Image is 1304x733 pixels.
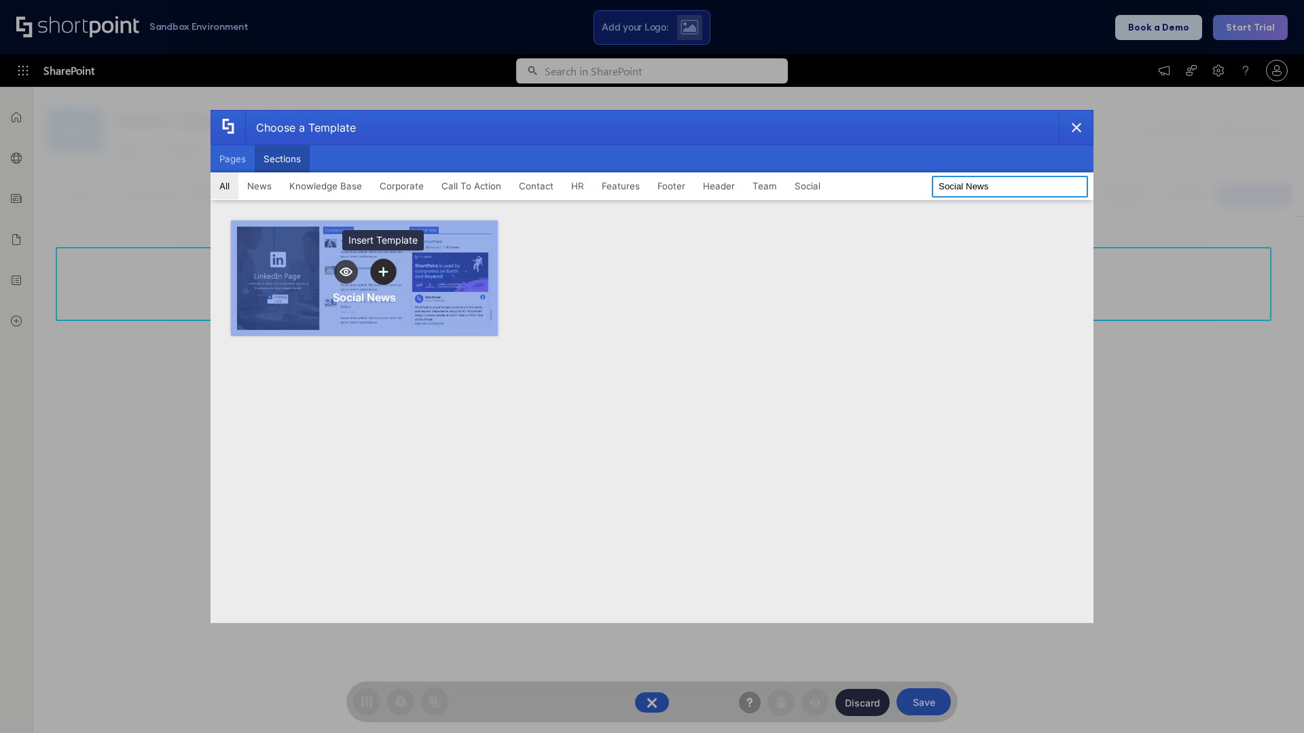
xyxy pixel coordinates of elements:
button: Social [786,172,829,200]
input: Search [932,176,1088,198]
button: Pages [211,145,255,172]
button: Corporate [371,172,433,200]
button: HR [562,172,593,200]
button: Call To Action [433,172,510,200]
div: template selector [211,110,1093,623]
iframe: Chat Widget [1236,668,1304,733]
button: Knowledge Base [280,172,371,200]
button: Features [593,172,649,200]
button: All [211,172,238,200]
div: Social News [333,290,396,304]
button: Contact [510,172,562,200]
button: Header [694,172,744,200]
button: News [238,172,280,200]
button: Sections [255,145,310,172]
button: Footer [649,172,694,200]
div: Choose a Template [245,111,356,145]
button: Team [744,172,786,200]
